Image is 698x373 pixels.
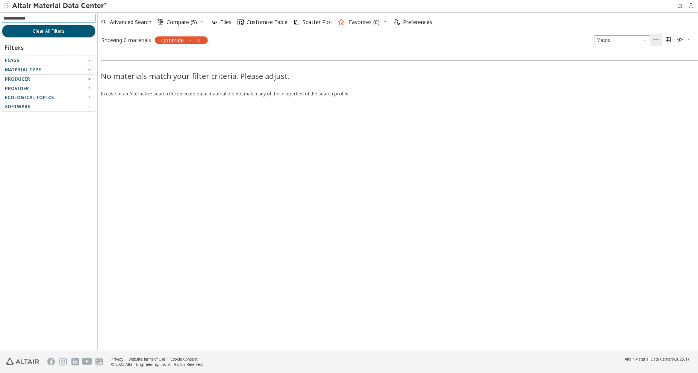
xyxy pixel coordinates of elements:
[170,356,198,362] a: Cookie Consent
[349,20,380,25] span: Favorites (0)
[111,362,203,367] div: © 2025 Altair Engineering, Inc. All Rights Reserved.
[110,20,151,25] span: Advanced Search
[5,66,41,73] span: Material Type
[5,85,29,92] span: Provider
[2,75,95,84] button: Producer
[2,56,95,65] button: Flags
[247,20,288,25] span: Customize Table
[625,356,689,362] div: (v2025.1)
[678,37,684,43] i: 
[33,28,65,34] span: Clear All Filters
[5,76,30,82] span: Producer
[157,19,164,25] i: 
[651,34,663,46] button: Table View
[594,35,651,44] span: Metric
[654,37,660,43] i: 
[12,2,108,10] img: Altair Material Data Center
[403,20,432,25] span: Preferences
[2,102,95,111] button: Software
[394,19,400,25] i: 
[111,356,123,362] a: Privacy
[161,37,184,44] span: Optimide
[666,37,672,43] i: 
[2,84,95,93] button: Provider
[663,34,675,46] button: Tile View
[220,20,232,25] span: Tiles
[625,356,672,362] span: Altair Material Data Center
[5,57,19,63] span: Flags
[238,19,244,25] i: 
[6,358,39,365] img: Altair Engineering
[129,356,165,362] a: Website Terms of Use
[2,38,27,56] div: Filters
[303,20,332,25] span: Scatter Plot
[2,25,95,38] button: Clear All Filters
[594,35,651,44] div: Unit System
[2,93,95,102] button: Ecological Topics
[5,103,30,110] span: Software
[5,94,54,101] span: Ecological Topics
[101,36,151,44] div: Showing 0 materials
[167,20,197,25] span: Compare (5)
[675,34,694,46] button: Theme
[2,65,95,74] button: Material Type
